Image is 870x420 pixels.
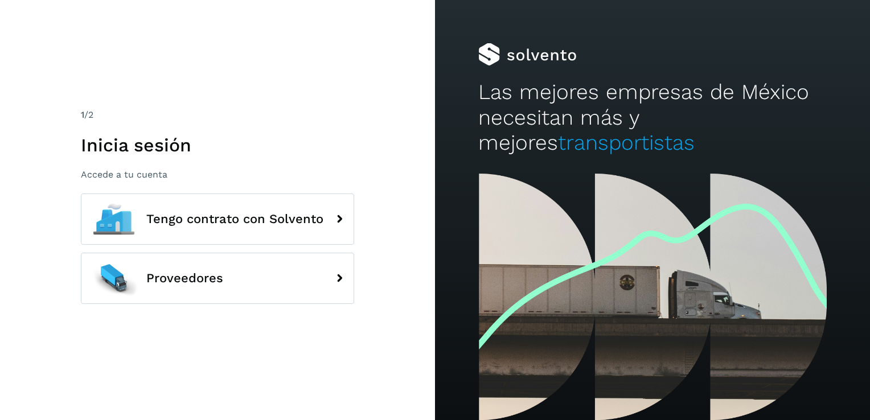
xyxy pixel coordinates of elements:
button: Proveedores [81,253,354,304]
button: Tengo contrato con Solvento [81,193,354,245]
h2: Las mejores empresas de México necesitan más y mejores [478,80,826,155]
span: 1 [81,109,84,120]
span: Proveedores [146,271,223,285]
h1: Inicia sesión [81,134,354,156]
p: Accede a tu cuenta [81,169,354,180]
span: transportistas [558,130,695,155]
div: /2 [81,108,354,122]
span: Tengo contrato con Solvento [146,212,323,226]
